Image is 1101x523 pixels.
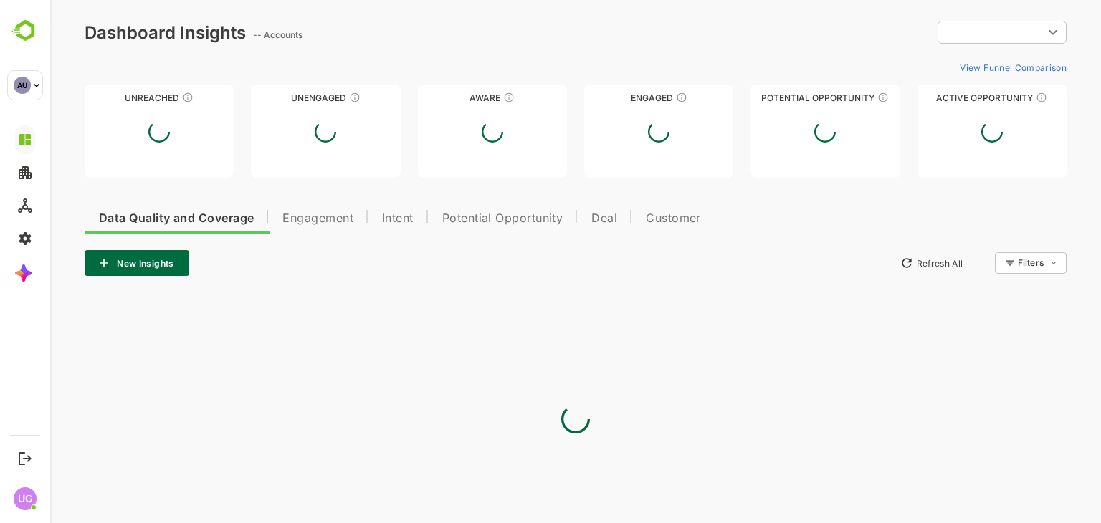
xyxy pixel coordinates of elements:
[453,92,464,103] div: These accounts have just entered the buying cycle and need further nurturing
[827,92,839,103] div: These accounts are MQAs and can be passed on to Inside Sales
[34,22,196,43] div: Dashboard Insights
[299,92,310,103] div: These accounts have not shown enough engagement and need nurturing
[34,250,139,276] button: New Insights
[15,448,34,468] button: Logout
[203,29,257,40] ag: -- Accounts
[534,92,683,103] div: Engaged
[232,213,303,224] span: Engagement
[986,92,997,103] div: These accounts have open opportunities which might be at any of the Sales Stages
[392,213,513,224] span: Potential Opportunity
[34,92,183,103] div: Unreached
[700,92,849,103] div: Potential Opportunity
[132,92,143,103] div: These accounts have not been engaged with for a defined time period
[844,251,919,274] button: Refresh All
[966,250,1016,276] div: Filters
[626,92,637,103] div: These accounts are warm, further nurturing would qualify them to MQAs
[49,213,204,224] span: Data Quality and Coverage
[14,487,37,510] div: UG
[887,19,1016,45] div: ​
[14,77,31,94] div: AU
[541,213,567,224] span: Deal
[867,92,1016,103] div: Active Opportunity
[201,92,350,103] div: Unengaged
[368,92,517,103] div: Aware
[596,213,651,224] span: Customer
[332,213,363,224] span: Intent
[7,17,44,44] img: BambooboxLogoMark.f1c84d78b4c51b1a7b5f700c9845e183.svg
[968,257,993,268] div: Filters
[904,56,1016,79] button: View Funnel Comparison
